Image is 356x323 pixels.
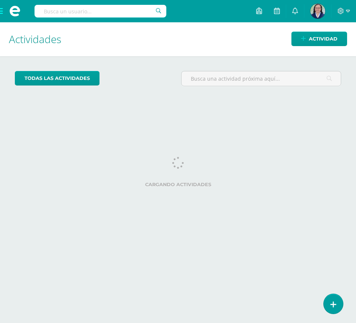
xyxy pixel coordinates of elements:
[9,22,347,56] h1: Actividades
[291,32,347,46] a: Actividad
[310,4,325,19] img: b70cd412f2b01b862447bda25ceab0f5.png
[15,182,341,187] label: Cargando actividades
[35,5,166,17] input: Busca un usuario...
[182,71,341,86] input: Busca una actividad próxima aquí...
[309,32,337,46] span: Actividad
[15,71,99,85] a: todas las Actividades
